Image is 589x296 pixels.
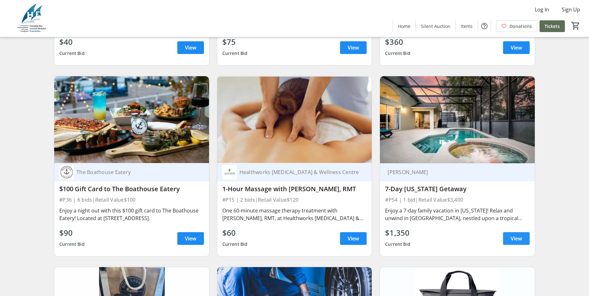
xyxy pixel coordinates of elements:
div: One 60-minute massage therapy treatment with [PERSON_NAME], RMT, at Healthworks [MEDICAL_DATA] & ... [222,207,367,222]
span: Items [461,23,473,30]
span: View [348,235,359,242]
span: View [185,44,196,51]
button: Help [478,20,491,32]
a: Silent Auction [416,20,455,32]
a: View [503,232,530,245]
img: The Boathouse Eatery [59,165,74,179]
img: $100 Gift Card to The Boathouse Eatery [54,76,209,163]
div: Current Bid [222,48,248,59]
span: Log In [535,6,549,13]
div: $75 [222,36,248,48]
button: Cart [570,20,581,31]
div: Current Bid [385,239,410,250]
span: Tickets [545,23,560,30]
div: #P54 | 1 bid | Retail Value $3,400 [385,195,530,204]
div: $1,350 [385,227,410,239]
div: Current Bid [59,239,85,250]
div: Current Bid [59,48,85,59]
div: #P15 | 2 bids | Retail Value $120 [222,195,367,204]
img: Healthworks Chiropractic & Wellness Centre [222,165,237,179]
div: Current Bid [385,48,410,59]
span: View [185,235,196,242]
img: Georgian Bay General Hospital Foundation's Logo [4,3,60,34]
div: Enjoy a night out with this $100 gift card to The Boathouse Eatery! Located at [STREET_ADDRESS]. [59,207,204,222]
a: View [340,232,367,245]
div: [PERSON_NAME] [385,169,522,175]
button: Log In [530,4,554,15]
span: Silent Auction [421,23,450,30]
div: 7-Day [US_STATE] Getaway [385,185,530,193]
a: View [340,41,367,54]
div: $90 [59,227,85,239]
div: $100 Gift Card to The Boathouse Eatery [59,185,204,193]
span: Sign Up [562,6,580,13]
a: View [503,41,530,54]
div: #P36 | 6 bids | Retail Value $100 [59,195,204,204]
div: 1-Hour Massage with [PERSON_NAME], RMT [222,185,367,193]
div: Healthworks [MEDICAL_DATA] & Wellness Centre [237,169,359,175]
span: Donations [509,23,532,30]
div: Current Bid [222,239,248,250]
div: Enjoy a 7-day family vacation in [US_STATE]! Relax and unwind in [GEOGRAPHIC_DATA], nestled upon ... [385,207,530,222]
div: $60 [222,227,248,239]
span: Home [398,23,410,30]
div: $40 [59,36,85,48]
div: $360 [385,36,410,48]
div: The Boathouse Eatery [74,169,196,175]
img: 1-Hour Massage with Cheryl Pinnell, RMT [217,76,372,163]
a: View [177,41,204,54]
span: View [511,44,522,51]
span: View [348,44,359,51]
a: View [177,232,204,245]
a: Tickets [540,20,565,32]
button: Sign Up [557,4,585,15]
a: Home [393,20,416,32]
a: Items [456,20,478,32]
img: 7-Day Florida Getaway [380,76,535,163]
a: Donations [496,20,537,32]
span: View [511,235,522,242]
